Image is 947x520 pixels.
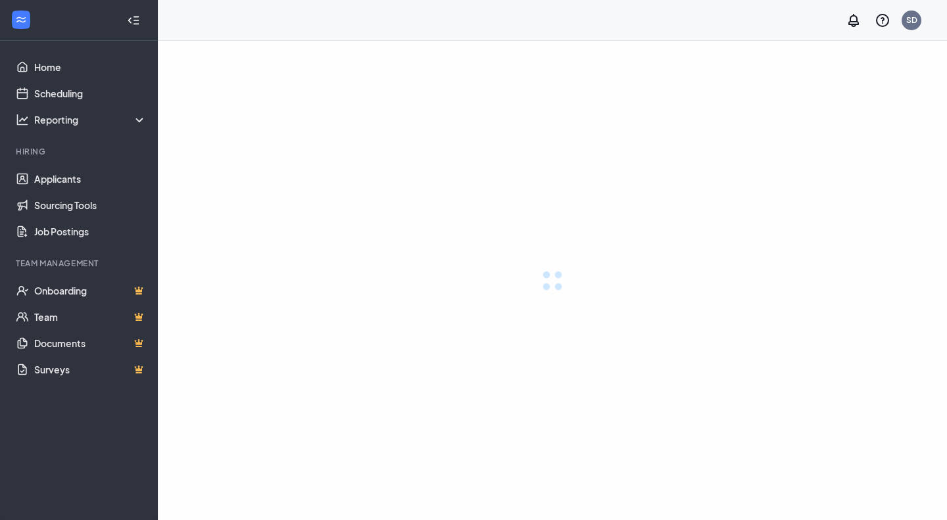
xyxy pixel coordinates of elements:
[14,13,28,26] svg: WorkstreamLogo
[34,218,147,245] a: Job Postings
[34,54,147,80] a: Home
[34,330,147,356] a: DocumentsCrown
[16,258,144,269] div: Team Management
[127,14,140,27] svg: Collapse
[16,146,144,157] div: Hiring
[34,277,147,304] a: OnboardingCrown
[906,14,917,26] div: SD
[34,166,147,192] a: Applicants
[846,12,862,28] svg: Notifications
[34,192,147,218] a: Sourcing Tools
[16,113,29,126] svg: Analysis
[875,12,890,28] svg: QuestionInfo
[34,113,147,126] div: Reporting
[34,356,147,383] a: SurveysCrown
[34,304,147,330] a: TeamCrown
[34,80,147,106] a: Scheduling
